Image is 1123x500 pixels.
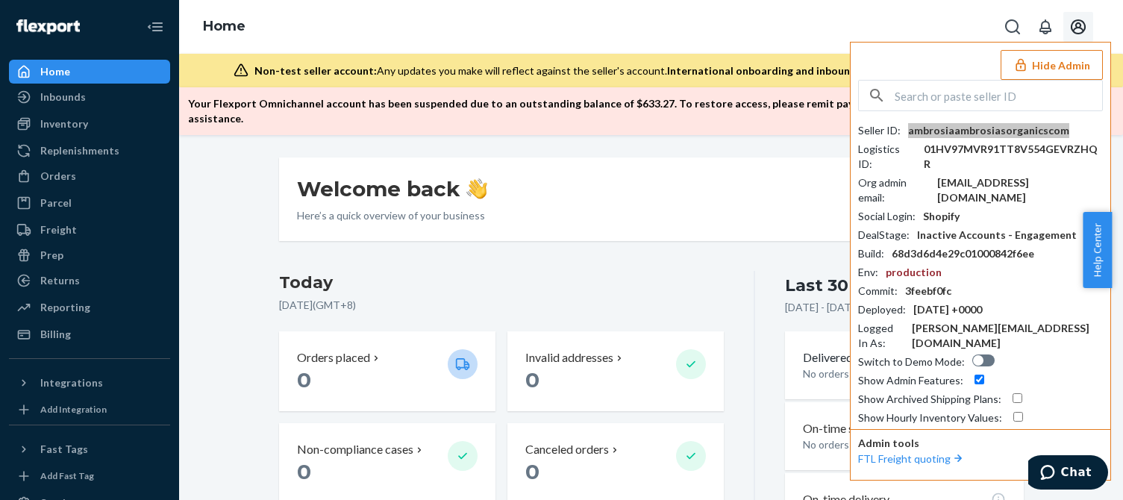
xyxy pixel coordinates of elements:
div: [DATE] +0000 [913,302,982,317]
button: Delivered orders [803,349,901,366]
h3: Today [279,271,725,295]
button: Invalid addresses 0 [507,331,724,411]
div: Show Archived Shipping Plans : [858,392,1001,407]
p: [DATE] - [DATE] ( GMT+8 ) [785,300,904,315]
div: DealStage : [858,228,910,243]
div: Billing [40,327,71,342]
img: Flexport logo [16,19,80,34]
p: Orders placed [297,349,370,366]
button: Open notifications [1030,12,1060,42]
a: FTL Freight quoting [858,452,966,465]
div: Logged In As : [858,321,904,351]
span: Non-test seller account: [254,64,377,77]
div: Switch to Demo Mode : [858,354,965,369]
div: 68d3d6d4e29c01000842f6ee [892,246,1034,261]
div: Shopify [923,209,960,224]
span: 0 [525,459,539,484]
p: On-time shipping [803,420,892,437]
a: Inventory [9,112,170,136]
div: Org admin email : [858,175,930,205]
span: 0 [297,367,311,393]
div: Env : [858,265,878,280]
div: Logistics ID : [858,142,916,172]
a: Add Fast Tag [9,467,170,485]
button: Close Navigation [140,12,170,42]
span: 0 [525,367,539,393]
button: Hide Admin [1001,50,1103,80]
div: Orders [40,169,76,184]
div: Seller ID : [858,123,901,138]
div: 3feebf0fc [905,284,951,299]
div: production [886,265,942,280]
p: Canceled orders [525,441,609,458]
div: Prep [40,248,63,263]
div: Inactive Accounts - Engagement [917,228,1077,243]
a: Home [9,60,170,84]
h1: Welcome back [297,175,487,202]
div: Replenishments [40,143,119,158]
a: Billing [9,322,170,346]
button: Integrations [9,371,170,395]
div: Build : [858,246,884,261]
a: Reporting [9,296,170,319]
p: Your Flexport Omnichannel account has been suspended due to an outstanding balance of $ 633.27 . ... [188,96,1099,126]
a: Returns [9,269,170,293]
div: Deployed : [858,302,906,317]
div: Show Admin Features : [858,373,963,388]
span: 0 [297,459,311,484]
div: Inventory [40,116,88,131]
div: Inbounds [40,90,86,104]
p: Admin tools [858,436,1103,451]
button: Fast Tags [9,437,170,461]
div: Returns [40,273,80,288]
p: Non-compliance cases [297,441,413,458]
div: Last 30 days [785,274,894,297]
div: Parcel [40,196,72,210]
div: Fast Tags [40,442,88,457]
div: Show Hourly Inventory Values : [858,410,1002,425]
a: Inbounds [9,85,170,109]
div: Add Fast Tag [40,469,94,482]
img: hand-wave emoji [466,178,487,199]
div: [PERSON_NAME][EMAIL_ADDRESS][DOMAIN_NAME] [912,321,1103,351]
ol: breadcrumbs [191,5,257,49]
div: ambrosiaambrosiasorganicscom [908,123,1069,138]
div: [EMAIL_ADDRESS][DOMAIN_NAME] [937,175,1103,205]
div: Reporting [40,300,90,315]
a: Add Integration [9,401,170,419]
p: No orders available for this selection [803,437,1005,452]
button: Open Search Box [998,12,1027,42]
input: Search or paste seller ID [895,81,1102,110]
p: Here’s a quick overview of your business [297,208,487,223]
div: Add Integration [40,403,107,416]
div: Home [40,64,70,79]
a: Freight [9,218,170,242]
span: International onboarding and inbounding may not work during impersonation. [667,64,1054,77]
button: Open account menu [1063,12,1093,42]
button: Help Center [1083,212,1112,288]
div: Any updates you make will reflect against the seller's account. [254,63,1054,78]
a: Parcel [9,191,170,215]
div: Social Login : [858,209,916,224]
p: Invalid addresses [525,349,613,366]
p: No orders available for this selection [803,366,1005,381]
a: Orders [9,164,170,188]
a: Home [203,18,245,34]
p: [DATE] ( GMT+8 ) [279,298,725,313]
a: Prep [9,243,170,267]
button: Orders placed 0 [279,331,495,411]
a: Replenishments [9,139,170,163]
div: Commit : [858,284,898,299]
iframe: Opens a widget where you can chat to one of our agents [1028,455,1108,493]
div: 01HV97MVR91TT8V554GEVRZHQR [924,142,1103,172]
div: Integrations [40,375,103,390]
div: Freight [40,222,77,237]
